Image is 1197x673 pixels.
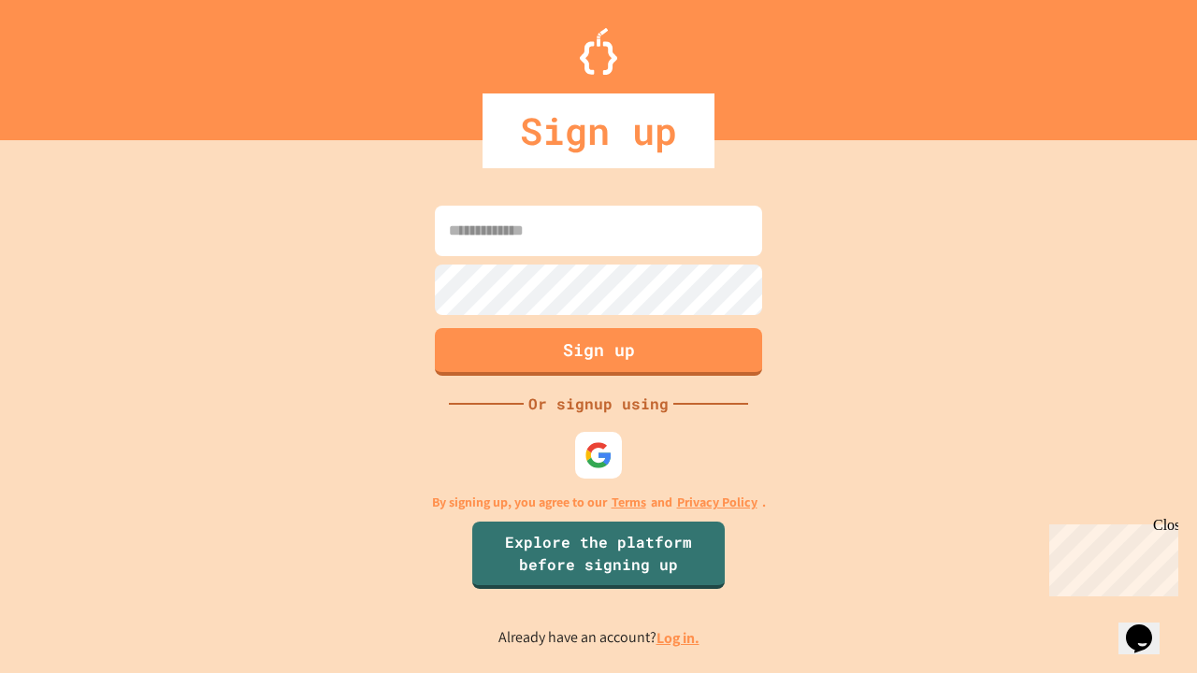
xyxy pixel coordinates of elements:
[483,93,714,168] div: Sign up
[472,522,725,589] a: Explore the platform before signing up
[435,328,762,376] button: Sign up
[677,493,757,512] a: Privacy Policy
[584,441,613,469] img: google-icon.svg
[656,628,699,648] a: Log in.
[612,493,646,512] a: Terms
[498,626,699,650] p: Already have an account?
[7,7,129,119] div: Chat with us now!Close
[432,493,766,512] p: By signing up, you agree to our and .
[1118,598,1178,654] iframe: chat widget
[1042,517,1178,596] iframe: chat widget
[580,28,617,75] img: Logo.svg
[524,393,673,415] div: Or signup using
